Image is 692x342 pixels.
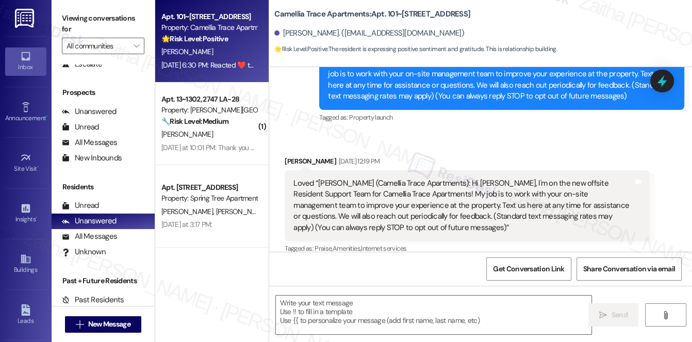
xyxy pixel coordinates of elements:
div: Loved “[PERSON_NAME] (Camellia Trace Apartments): Hi [PERSON_NAME], I'm on the new offsite Reside... [293,178,633,233]
span: • [37,164,39,171]
div: Tagged as: [285,241,650,256]
input: All communities [67,38,128,54]
span: • [46,113,47,120]
a: Insights • [5,200,46,227]
span: Property launch [349,113,392,122]
span: Share Conversation via email [583,264,675,274]
div: Property: [PERSON_NAME][GEOGRAPHIC_DATA] Apartments [161,105,257,116]
a: Inbox [5,47,46,75]
strong: 🔧 Risk Level: Medium [161,117,228,126]
div: Unanswered [62,216,117,226]
span: Get Conversation Link [493,264,564,274]
div: Past Residents [62,295,124,305]
button: Send [588,303,638,327]
span: [PERSON_NAME] [216,207,268,216]
div: [DATE] 6:30 PM: Reacted ❤️ to “[PERSON_NAME] (Camellia Trace Apartments): 😊” [161,60,409,70]
div: All Messages [62,231,117,242]
span: [PERSON_NAME] [161,129,213,139]
img: ResiDesk Logo [15,9,36,28]
span: Internet services [361,244,406,253]
div: [PERSON_NAME] [285,156,650,170]
span: • [36,214,37,221]
div: New Inbounds [62,153,122,164]
div: Property: Camellia Trace Apartments [161,22,257,33]
div: Property: Spring Tree Apartments [161,193,257,204]
i:  [134,42,139,50]
div: [DATE] 12:19 PM [336,156,380,167]
div: All Messages [62,137,117,148]
div: Unanswered [62,106,117,117]
button: New Message [65,316,141,333]
span: : The resident is expressing positive sentiment and gratitude. This is relationship building. [274,44,557,55]
span: Amenities , [333,244,361,253]
span: New Message [88,319,130,330]
div: Unknown [62,247,106,257]
strong: 🌟 Risk Level: Positive [161,34,228,43]
div: [DATE] at 3:17 PM: [161,220,212,229]
span: [PERSON_NAME] [161,47,213,56]
div: Unread [62,200,99,211]
button: Get Conversation Link [486,257,571,281]
div: [PERSON_NAME]. ([EMAIL_ADDRESS][DOMAIN_NAME]) [274,28,464,39]
div: Past + Future Residents [52,275,155,286]
span: [PERSON_NAME] [161,207,216,216]
div: Apt. 13~1302, 2747 LA-28 [161,94,257,105]
span: Send [612,310,628,320]
div: Escalate [62,59,102,70]
div: Apt. [STREET_ADDRESS] [161,182,257,193]
div: Apt. 101~[STREET_ADDRESS] [161,11,257,22]
b: Camellia Trace Apartments: Apt. 101~[STREET_ADDRESS] [274,9,470,20]
a: Leads [5,301,46,329]
a: Site Visit • [5,149,46,177]
div: Prospects [52,87,155,98]
label: Viewing conversations for [62,10,144,38]
a: Buildings [5,250,46,278]
strong: 🌟 Risk Level: Positive [274,45,327,53]
div: Tagged as: [319,110,684,125]
button: Share Conversation via email [576,257,682,281]
i:  [599,311,607,319]
i:  [662,311,669,319]
div: Residents [52,182,155,192]
div: Unread [62,122,99,133]
span: Praise , [315,244,332,253]
i:  [76,320,84,329]
div: Hi [PERSON_NAME], I'm on the new offsite Resident Support Team for Camellia Trace Apartments! My ... [328,58,668,102]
